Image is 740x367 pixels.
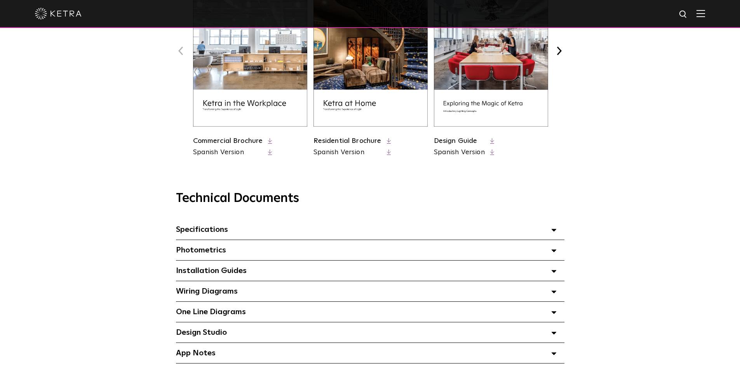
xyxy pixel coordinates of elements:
img: search icon [679,10,688,19]
a: Spanish Version [313,148,381,157]
span: Wiring Diagrams [176,287,238,295]
a: Spanish Version [193,148,263,157]
span: Installation Guides [176,267,247,275]
a: Spanish Version [434,148,485,157]
h3: Technical Documents [176,191,564,206]
span: Photometrics [176,246,226,254]
a: Residential Brochure [313,137,381,144]
button: Previous [176,46,186,56]
a: Commercial Brochure [193,137,263,144]
span: Design Studio [176,329,227,336]
span: One Line Diagrams [176,308,246,316]
button: Next [554,46,564,56]
img: Hamburger%20Nav.svg [696,10,705,17]
span: Specifications [176,226,228,233]
img: ketra-logo-2019-white [35,8,82,19]
a: Design Guide [434,137,477,144]
span: App Notes [176,349,216,357]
